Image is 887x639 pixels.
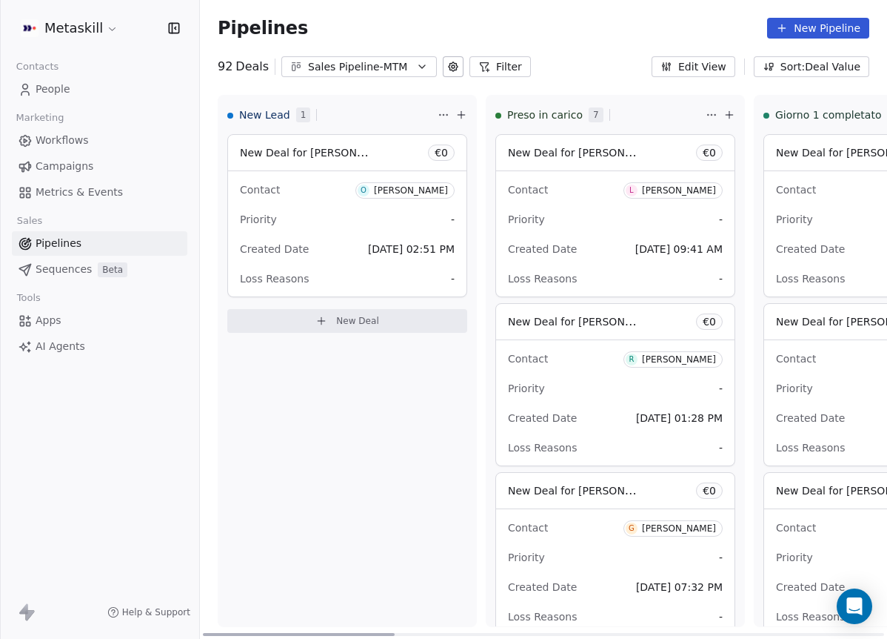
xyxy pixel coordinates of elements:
span: New Deal [336,315,379,327]
span: New Lead [239,107,290,122]
span: Pipelines [218,18,308,39]
span: Contact [508,522,548,534]
a: Apps [12,308,187,333]
span: 7 [589,107,603,122]
span: Loss Reasons [776,442,845,454]
span: € 0 [703,145,716,160]
span: Sequences [36,262,92,277]
span: Apps [36,313,61,328]
span: Help & Support [122,606,190,618]
span: - [719,381,723,396]
span: - [451,212,455,227]
div: New Lead1 [227,96,435,134]
span: Preso in carico [507,107,583,122]
span: - [719,609,723,624]
span: Sales [10,210,49,232]
span: Created Date [776,412,845,424]
div: R [629,354,634,365]
img: AVATAR%20METASKILL%20-%20Colori%20Positivo.png [21,19,39,37]
span: Loss Reasons [508,273,577,285]
span: Contact [776,353,816,365]
span: Loss Reasons [776,273,845,285]
span: Created Date [508,412,577,424]
div: Preso in carico7 [495,96,703,134]
div: New Deal for [PERSON_NAME]€0ContactG[PERSON_NAME]Priority-Created Date[DATE] 07:32 PMLoss Reasons- [495,472,735,635]
span: [DATE] 09:41 AM [635,243,723,255]
span: - [719,550,723,565]
span: Contact [508,353,548,365]
span: AI Agents [36,339,85,354]
span: - [719,271,723,286]
div: L [629,185,634,196]
div: New Deal for [PERSON_NAME]€0ContactL[PERSON_NAME]Priority-Created Date[DATE] 09:41 AMLoss Reasons- [495,134,735,297]
span: Beta [98,262,127,277]
span: Contacts [10,56,65,78]
span: New Deal for [PERSON_NAME] [508,314,664,328]
a: SequencesBeta [12,257,187,282]
span: Workflows [36,133,89,148]
a: Help & Support [107,606,190,618]
span: Priority [508,383,545,394]
span: Metaskill [44,19,103,38]
span: Deals [235,58,269,76]
a: Workflows [12,128,187,153]
a: Pipelines [12,231,187,256]
span: Created Date [508,581,577,593]
span: Priority [776,213,813,225]
span: Priority [508,213,545,225]
span: People [36,82,70,97]
span: Created Date [776,243,845,255]
div: O [361,185,366,196]
a: AI Agents [12,334,187,359]
button: Filter [469,56,531,77]
span: Metrics & Events [36,185,123,200]
button: Sort: Deal Value [754,56,869,77]
span: Contact [508,184,548,196]
span: Created Date [240,243,309,255]
span: New Deal for [PERSON_NAME] [508,145,664,159]
span: [DATE] 02:51 PM [368,243,455,255]
a: People [12,77,187,102]
div: 92 [218,58,269,76]
span: Contact [776,184,816,196]
div: New Deal for [PERSON_NAME]€0ContactO[PERSON_NAME]Priority-Created Date[DATE] 02:51 PMLoss Reasons- [227,134,467,297]
span: Loss Reasons [508,442,577,454]
span: Loss Reasons [240,273,309,285]
span: Marketing [10,107,70,129]
span: 1 [296,107,311,122]
button: New Deal [227,309,467,333]
span: - [719,440,723,455]
div: New Deal for [PERSON_NAME]€0ContactR[PERSON_NAME]Priority-Created Date[DATE] 01:28 PMLoss Reasons- [495,303,735,466]
span: - [451,271,455,286]
span: Priority [776,552,813,563]
span: Giorno 1 completato [775,107,881,122]
span: € 0 [703,314,716,329]
span: € 0 [435,145,448,160]
div: G [629,523,635,534]
span: New Deal for [PERSON_NAME] [240,145,396,159]
div: [PERSON_NAME] [642,354,716,365]
div: Sales Pipeline-MTM [308,59,410,75]
span: Campaigns [36,159,93,174]
div: [PERSON_NAME] [642,523,716,534]
div: Open Intercom Messenger [837,589,872,624]
div: [PERSON_NAME] [374,185,448,196]
div: [PERSON_NAME] [642,185,716,196]
span: [DATE] 01:28 PM [636,412,723,424]
span: Pipelines [36,236,81,251]
span: Contact [776,522,816,534]
span: Created Date [776,581,845,593]
span: Loss Reasons [508,611,577,623]
button: Metaskill [18,16,121,41]
a: Campaigns [12,154,187,179]
a: Metrics & Events [12,180,187,205]
span: Created Date [508,243,577,255]
span: - [719,212,723,227]
span: Priority [508,552,545,563]
span: [DATE] 07:32 PM [636,581,723,593]
span: Loss Reasons [776,611,845,623]
span: € 0 [703,483,716,498]
span: Tools [10,287,47,309]
button: New Pipeline [767,18,869,39]
button: Edit View [652,56,735,77]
